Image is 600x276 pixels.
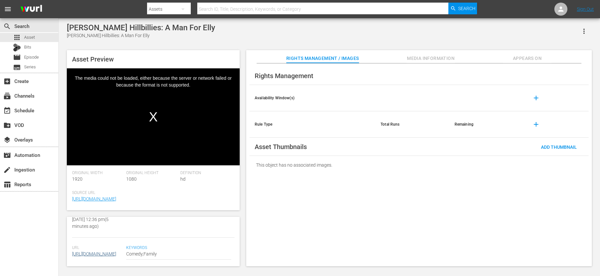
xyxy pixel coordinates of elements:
span: Episode [24,54,39,61]
span: Asset [13,34,21,41]
th: Availability Window(s) [249,85,375,111]
span: [DATE] 12:36 pm ( 5 minutes ago ) [72,217,109,229]
span: Asset [24,34,35,41]
div: This object has no associated images. [249,156,589,174]
span: Ingestion [3,166,11,174]
span: Original Height [126,171,177,176]
div: Bits [13,44,21,51]
span: Definition [180,171,231,176]
span: Automation [3,151,11,159]
th: Rule Type [249,111,375,138]
button: Search [448,3,477,14]
span: Search [458,3,475,14]
span: Schedule [3,107,11,115]
span: Bits [24,44,31,50]
span: Url [72,245,123,251]
span: 1080 [126,176,137,182]
img: ans4CAIJ8jUAAAAAAAAAAAAAAAAAAAAAAAAgQb4GAAAAAAAAAAAAAAAAAAAAAAAAJMjXAAAAAAAAAAAAAAAAAAAAAAAAgAT5G... [16,2,47,17]
span: 1920 [72,176,82,182]
a: [URL][DOMAIN_NAME] [72,196,116,201]
span: add [532,94,540,102]
span: Episode [13,53,21,61]
span: Asset Preview [72,55,114,63]
a: [URL][DOMAIN_NAME] [72,251,116,256]
a: Sign Out [577,7,594,12]
span: Reports [3,181,11,188]
span: Source Url [72,190,231,196]
span: Create [3,77,11,85]
span: Media Information [406,54,455,62]
span: Series [13,63,21,71]
button: add [528,90,544,106]
span: VOD [3,121,11,129]
span: Overlays [3,136,11,144]
th: Total Runs [375,111,449,138]
span: Rights Management [255,72,313,80]
textarea: Comedy,Family [126,251,231,258]
span: Series [24,64,36,70]
span: Keywords [126,245,231,251]
span: hd [180,176,186,182]
span: Original Width [72,171,123,176]
span: Asset Thumbnails [255,143,307,151]
button: add [528,117,544,132]
span: menu [4,5,12,13]
span: Search [3,22,11,30]
div: Video Player [67,68,240,165]
span: Rights Management / Images [286,54,359,62]
span: Appears On [503,54,552,62]
span: add [532,120,540,128]
div: [PERSON_NAME] Hillbillies: A Man For Elly [67,23,215,32]
th: Remaining [449,111,523,138]
span: Channels [3,92,11,100]
button: Add Thumbnail [536,141,582,153]
span: Add Thumbnail [536,145,582,150]
div: [PERSON_NAME] Hillbillies: A Man For Elly [67,32,215,39]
